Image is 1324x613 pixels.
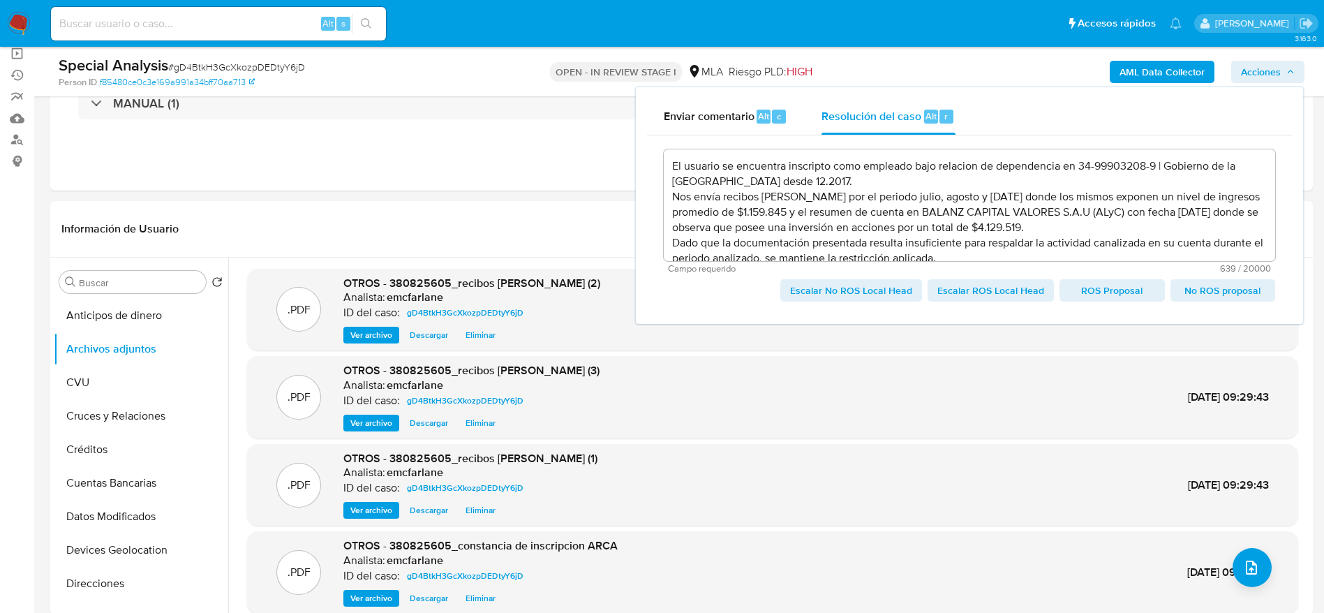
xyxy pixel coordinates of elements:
span: Ver archivo [350,416,392,430]
span: Alt [925,110,937,123]
button: Escalar ROS Local Head [928,279,1054,302]
span: [DATE] 09:29:27 [1187,564,1269,580]
span: Campo requerido [668,264,969,274]
a: gD4BtkH3GcXkozpDEDtyY6jD [401,480,529,496]
button: AML Data Collector [1110,61,1214,83]
div: MLA [687,64,723,80]
button: Descargar [403,590,455,607]
p: ID del caso: [343,306,400,320]
span: Eliminar [466,591,496,605]
span: Alt [758,110,769,123]
button: Eliminar [459,502,503,519]
h6: emcfarlane [387,466,443,480]
button: Ver archivo [343,415,399,431]
input: Buscar usuario o caso... [51,15,386,33]
span: OTROS - 380825605_constancia de inscripcion ARCA [343,538,618,554]
span: Escalar No ROS Local Head [790,281,912,300]
span: Escalar ROS Local Head [937,281,1044,300]
b: AML Data Collector [1120,61,1205,83]
span: Alt [322,17,334,30]
button: Volver al orden por defecto [211,276,223,292]
span: Descargar [410,328,448,342]
span: gD4BtkH3GcXkozpDEDtyY6jD [407,480,523,496]
a: gD4BtkH3GcXkozpDEDtyY6jD [401,304,529,321]
p: .PDF [288,565,311,580]
button: CVU [54,366,228,399]
h1: Información de Usuario [61,222,179,236]
h6: emcfarlane [387,378,443,392]
span: HIGH [787,64,812,80]
button: ROS Proposal [1059,279,1164,302]
b: Special Analysis [59,54,168,76]
button: Ver archivo [343,327,399,344]
span: gD4BtkH3GcXkozpDEDtyY6jD [407,304,523,321]
input: Buscar [79,276,200,289]
span: Ver archivo [350,503,392,517]
span: # gD4BtkH3GcXkozpDEDtyY6jD [168,60,305,74]
span: [DATE] 09:29:43 [1188,477,1269,493]
span: c [777,110,781,123]
span: No ROS proposal [1180,281,1265,300]
span: OTROS - 380825605_recibos [PERSON_NAME] (2) [343,275,600,291]
span: Acciones [1241,61,1281,83]
p: ID del caso: [343,569,400,583]
span: Eliminar [466,416,496,430]
h6: emcfarlane [387,290,443,304]
p: Analista: [343,290,385,304]
button: Ver archivo [343,502,399,519]
span: [DATE] 09:29:43 [1188,389,1269,405]
button: Eliminar [459,590,503,607]
span: Eliminar [466,503,496,517]
button: search-icon [352,14,380,34]
span: Enviar comentario [664,108,754,124]
textarea: El usuario se encuentra inscripto como empleado bajo relacion de dependencia en 34-99903208-9 | G... [664,149,1275,261]
p: .PDF [288,478,311,493]
span: s [341,17,345,30]
span: Accesos rápidos [1078,16,1156,31]
button: Ver archivo [343,590,399,607]
button: Anticipos de dinero [54,299,228,332]
span: Eliminar [466,328,496,342]
span: 3.163.0 [1295,33,1317,44]
b: Person ID [59,76,97,89]
button: Devices Geolocation [54,533,228,567]
button: Acciones [1231,61,1304,83]
span: Resolución del caso [821,108,921,124]
span: ROS Proposal [1069,281,1154,300]
span: gD4BtkH3GcXkozpDEDtyY6jD [407,392,523,409]
button: Archivos adjuntos [54,332,228,366]
button: Direcciones [54,567,228,600]
button: No ROS proposal [1170,279,1275,302]
p: elaine.mcfarlane@mercadolibre.com [1215,17,1294,30]
a: Salir [1299,16,1314,31]
span: Descargar [410,503,448,517]
p: .PDF [288,390,311,405]
a: gD4BtkH3GcXkozpDEDtyY6jD [401,392,529,409]
span: gD4BtkH3GcXkozpDEDtyY6jD [407,568,523,584]
p: Analista: [343,378,385,392]
span: Descargar [410,591,448,605]
p: Analista: [343,466,385,480]
button: upload-file [1233,548,1272,587]
p: OPEN - IN REVIEW STAGE I [550,62,682,82]
button: Datos Modificados [54,500,228,533]
a: gD4BtkH3GcXkozpDEDtyY6jD [401,568,529,584]
span: Descargar [410,416,448,430]
button: Cuentas Bancarias [54,466,228,500]
div: MANUAL (1) [78,87,1285,119]
p: ID del caso: [343,394,400,408]
h3: MANUAL (1) [113,96,179,111]
button: Créditos [54,433,228,466]
a: Notificaciones [1170,17,1182,29]
span: OTROS - 380825605_recibos [PERSON_NAME] (3) [343,362,600,378]
span: Riesgo PLD: [729,64,812,80]
p: ID del caso: [343,481,400,495]
button: Cruces y Relaciones [54,399,228,433]
span: Ver archivo [350,328,392,342]
button: Descargar [403,327,455,344]
h6: emcfarlane [387,554,443,568]
span: r [944,110,948,123]
span: Máximo 20000 caracteres [969,264,1271,273]
a: f85480ce0c3e169a991a34bff70aa713 [100,76,255,89]
button: Descargar [403,502,455,519]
